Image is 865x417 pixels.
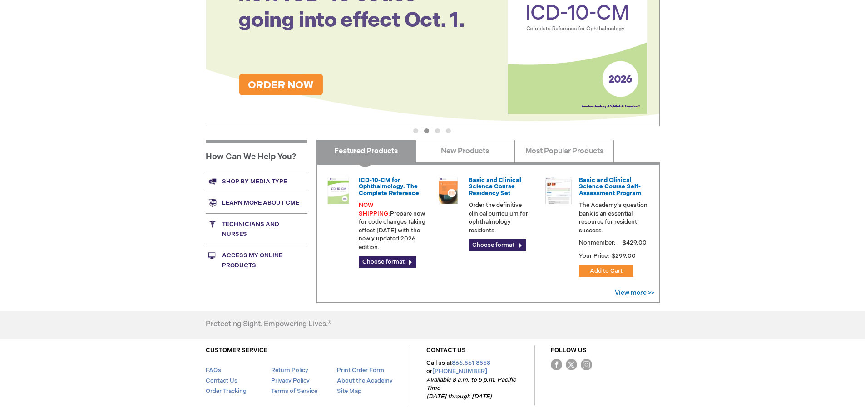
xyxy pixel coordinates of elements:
button: 4 of 4 [446,128,451,133]
span: Add to Cart [590,267,623,275]
a: Learn more about CME [206,192,307,213]
a: 866.561.8558 [452,359,490,367]
a: Featured Products [316,140,416,162]
em: Available 8 a.m. to 5 p.m. Pacific Time [DATE] through [DATE] [426,376,516,400]
strong: Nonmember: [579,237,616,249]
a: Order Tracking [206,388,247,395]
a: Choose format [469,239,526,251]
a: Site Map [337,388,361,395]
a: Terms of Service [271,388,317,395]
img: 0120008u_42.png [325,177,352,204]
a: [PHONE_NUMBER] [432,368,487,375]
img: bcscself_20.jpg [545,177,572,204]
img: 02850963u_47.png [435,177,462,204]
p: Call us at or [426,359,519,401]
a: Shop by media type [206,171,307,192]
a: FOLLOW US [551,347,587,354]
a: Most Popular Products [514,140,614,162]
p: Order the definitive clinical curriculum for ophthalmology residents. [469,201,538,235]
font: NOW SHIPPING: [359,201,390,217]
a: Print Order Form [337,367,384,374]
img: Twitter [566,359,577,370]
a: View more >> [615,289,654,297]
a: CUSTOMER SERVICE [206,347,267,354]
h4: Protecting Sight. Empowering Lives.® [206,320,331,329]
button: 1 of 4 [413,128,418,133]
span: $299.00 [611,252,637,260]
span: $429.00 [621,239,648,246]
h1: How Can We Help You? [206,140,307,171]
button: 3 of 4 [435,128,440,133]
a: Return Policy [271,367,308,374]
p: The Academy's question bank is an essential resource for resident success. [579,201,648,235]
img: Facebook [551,359,562,370]
strong: Your Price: [579,252,609,260]
button: Add to Cart [579,265,633,277]
a: About the Academy [337,377,393,384]
a: ICD-10-CM for Ophthalmology: The Complete Reference [359,177,419,197]
a: Contact Us [206,377,237,384]
img: instagram [581,359,592,370]
a: FAQs [206,367,221,374]
a: New Products [415,140,515,162]
button: 2 of 4 [424,128,429,133]
a: CONTACT US [426,347,466,354]
p: Prepare now for code changes taking effect [DATE] with the newly updated 2026 edition. [359,201,428,251]
a: Technicians and nurses [206,213,307,245]
a: Privacy Policy [271,377,310,384]
a: Basic and Clinical Science Course Residency Set [469,177,521,197]
a: Choose format [359,256,416,268]
a: Access My Online Products [206,245,307,276]
a: Basic and Clinical Science Course Self-Assessment Program [579,177,641,197]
